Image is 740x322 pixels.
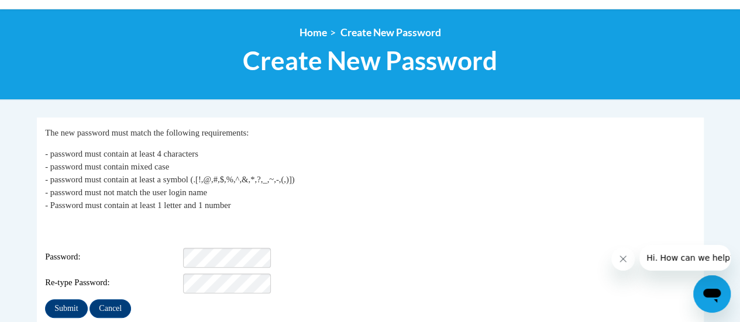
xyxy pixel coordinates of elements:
[45,276,181,289] span: Re-type Password:
[7,8,95,18] span: Hi. How can we help?
[693,275,731,313] iframe: Button to launch messaging window
[45,251,181,264] span: Password:
[300,26,327,39] a: Home
[639,245,731,271] iframe: Message from company
[45,299,87,318] input: Submit
[90,299,131,318] input: Cancel
[611,247,635,271] iframe: Close message
[45,149,294,210] span: - password must contain at least 4 characters - password must contain mixed case - password must ...
[243,45,497,76] span: Create New Password
[45,128,249,137] span: The new password must match the following requirements:
[340,26,441,39] span: Create New Password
